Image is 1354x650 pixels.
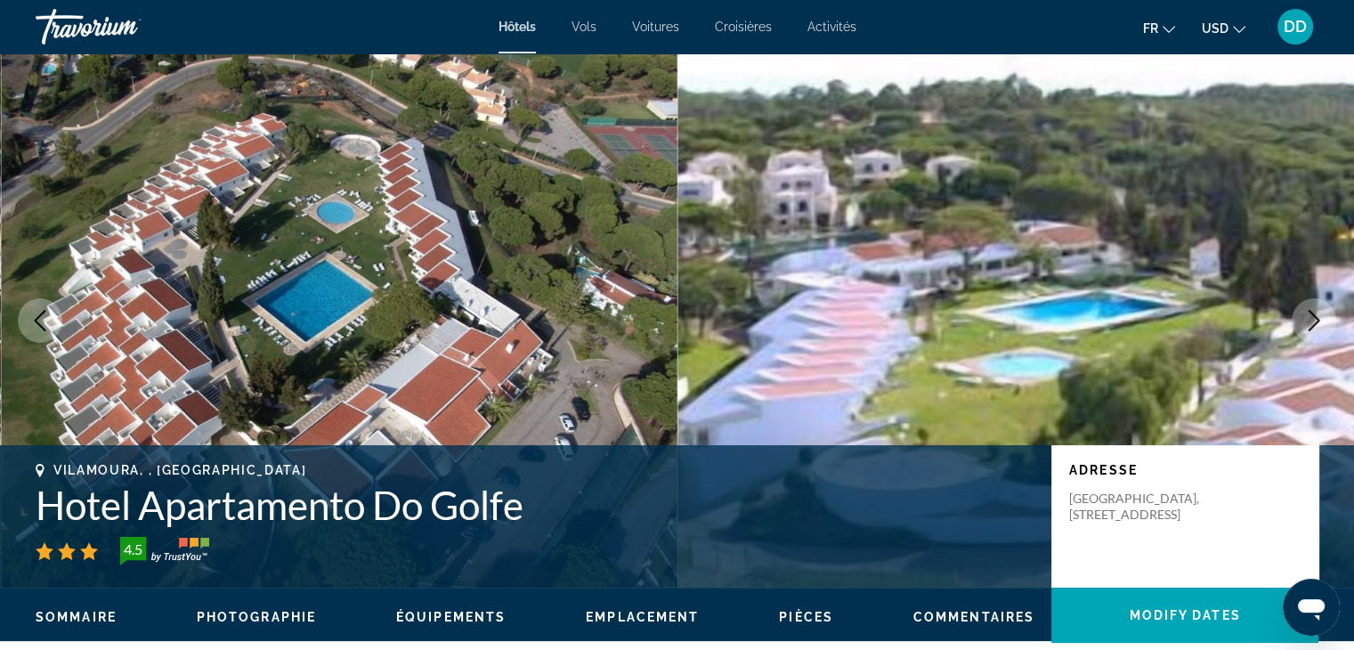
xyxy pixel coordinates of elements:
button: Pièces [779,609,833,625]
p: Adresse [1069,463,1301,477]
button: Change language [1143,15,1175,41]
a: Croisières [715,20,772,34]
span: fr [1143,21,1158,36]
span: Commentaires [913,610,1034,624]
p: [GEOGRAPHIC_DATA], [STREET_ADDRESS] [1069,491,1212,523]
button: Next image [1292,298,1336,343]
button: Change currency [1202,15,1245,41]
a: Voitures [632,20,679,34]
a: Vols [572,20,596,34]
span: Emplacement [586,610,699,624]
a: Activités [807,20,856,34]
button: Photographie [197,609,316,625]
span: Pièces [779,610,833,624]
a: Hôtels [499,20,536,34]
a: Travorium [36,4,214,50]
button: Previous image [18,298,62,343]
span: DD [1284,18,1307,36]
button: Équipements [396,609,506,625]
button: Commentaires [913,609,1034,625]
span: Photographie [197,610,316,624]
button: Emplacement [586,609,699,625]
iframe: Bouton de lancement de la fenêtre de messagerie [1283,579,1340,636]
img: TrustYou guest rating badge [120,537,209,565]
span: Sommaire [36,610,117,624]
button: Modify Dates [1051,588,1318,643]
h1: Hotel Apartamento Do Golfe [36,482,1034,528]
span: Vilamoura, , [GEOGRAPHIC_DATA] [53,463,306,477]
span: Équipements [396,610,506,624]
button: Sommaire [36,609,117,625]
span: Modify Dates [1129,608,1240,622]
span: USD [1202,21,1228,36]
div: 4.5 [115,539,150,560]
button: User Menu [1272,8,1318,45]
